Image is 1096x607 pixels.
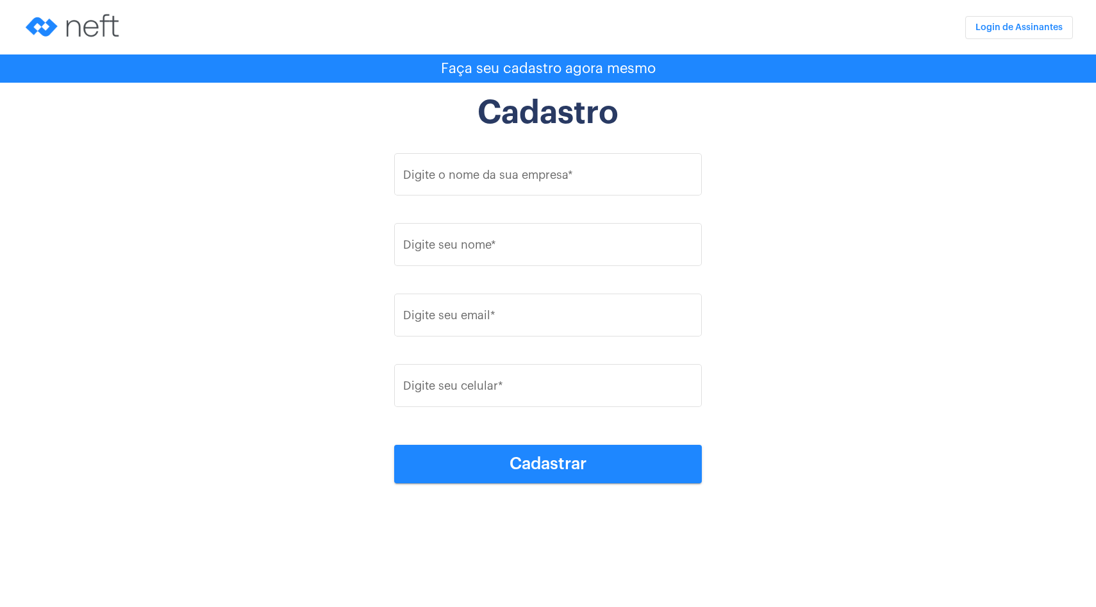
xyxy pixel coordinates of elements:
[510,456,586,472] span: Cadastrar
[6,61,1090,76] div: Faça seu cadastro agora mesmo
[976,23,1063,32] span: Login de Assinantes
[403,171,693,184] input: Digite seu nome
[403,383,693,395] input: Digite seu celular
[403,242,693,254] input: Digite seu nome
[965,16,1073,39] button: Login de Assinantes
[394,445,702,483] button: Cadastrar
[403,312,693,325] input: Digite seu email
[477,97,619,129] b: Cadastro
